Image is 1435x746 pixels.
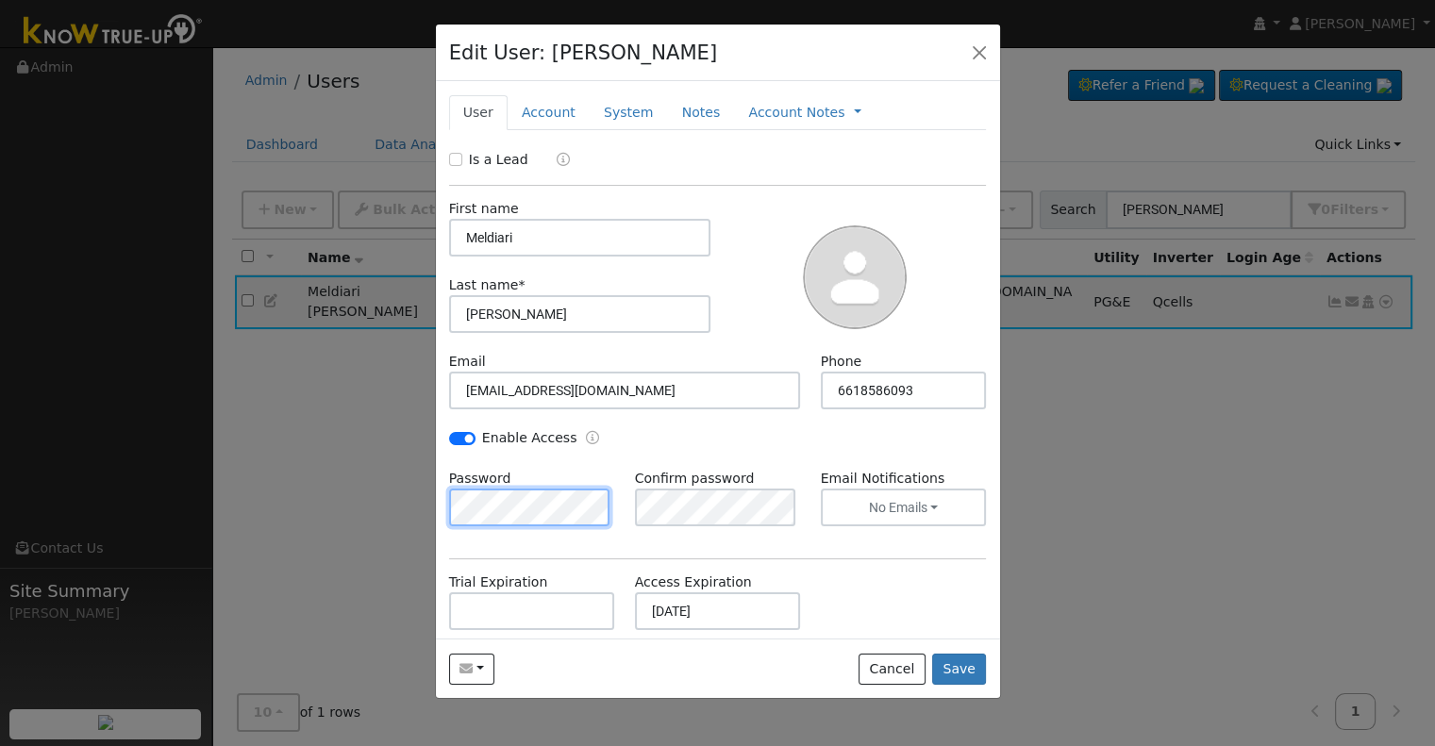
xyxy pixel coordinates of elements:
label: Last name [449,275,526,295]
a: Enable Access [586,428,599,450]
button: mgpamintuan1965@gmail.com [449,654,495,686]
label: Password [449,469,511,489]
label: Is a Lead [469,150,528,170]
a: System [590,95,668,130]
a: Account Notes [748,103,844,123]
label: Email Notifications [821,469,987,489]
h4: Edit User: [PERSON_NAME] [449,38,718,68]
button: Cancel [859,654,926,686]
label: Confirm password [635,469,755,489]
a: Account [508,95,590,130]
input: Is a Lead [449,153,462,166]
a: Notes [667,95,734,130]
label: Email [449,352,486,372]
a: Lead [542,150,570,172]
label: Trial Expiration [449,572,548,592]
label: Enable Access [482,428,577,448]
span: Required [518,277,525,292]
button: Save [932,654,987,686]
label: Access Expiration [635,572,752,592]
a: User [449,95,508,130]
label: Phone [821,352,862,372]
label: First name [449,199,519,219]
button: No Emails [821,489,987,526]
